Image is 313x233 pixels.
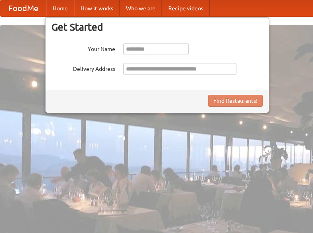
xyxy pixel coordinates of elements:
[51,43,115,53] label: Your Name
[0,0,46,16] a: FoodMe
[74,0,120,16] a: How it works
[46,0,74,16] a: Home
[120,0,162,16] a: Who we are
[51,63,115,73] label: Delivery Address
[208,95,263,107] button: Find Restaurants!
[162,0,210,16] a: Recipe videos
[51,21,263,33] h3: Get Started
